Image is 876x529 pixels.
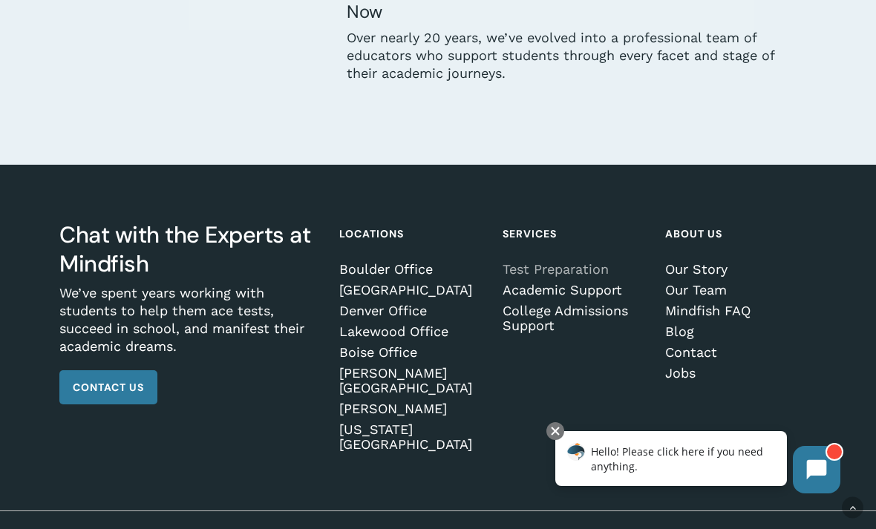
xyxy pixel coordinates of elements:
a: [PERSON_NAME] [339,401,487,416]
span: Contact Us [73,380,144,395]
a: [GEOGRAPHIC_DATA] [339,283,487,298]
h4: About Us [665,220,813,247]
a: Test Preparation [503,262,650,277]
a: Denver Office [339,303,487,318]
a: Contact Us [59,370,157,404]
a: Blog [665,324,813,339]
a: Our Story [665,262,813,277]
p: We’ve spent years working with students to help them ace tests, succeed in school, and manifest t... [59,284,324,370]
h4: Locations [339,220,487,247]
a: College Admissions Support [503,303,650,333]
a: Jobs [665,366,813,381]
a: Contact [665,345,813,360]
a: Our Team [665,283,813,298]
iframe: Chatbot [540,419,855,508]
a: Academic Support [503,283,650,298]
a: [PERSON_NAME][GEOGRAPHIC_DATA] [339,366,487,395]
a: Boise Office [339,345,487,360]
a: Mindfish FAQ [665,303,813,318]
h4: Services [503,220,650,247]
p: Over nearly 20 years, we’ve evolved into a professional team of educators who support students th... [347,29,787,82]
a: Lakewood Office [339,324,487,339]
h3: Chat with the Experts at Mindfish [59,220,324,278]
a: Boulder Office [339,262,487,277]
a: [US_STATE][GEOGRAPHIC_DATA] [339,422,487,452]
